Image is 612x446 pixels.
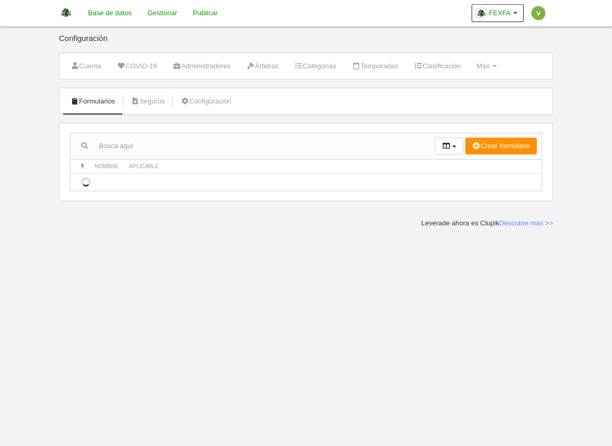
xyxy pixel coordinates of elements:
[111,58,162,74] a: COVID-19
[59,34,553,53] div: Configuración
[346,58,404,74] a: Temporadas
[532,6,545,20] img: c2l6ZT0zMHgzMCZmcz05JnRleHQ9ViZiZz03Y2IzNDI%3D.png
[70,138,435,154] input: Busca aquí
[129,163,159,169] span: Aplicable
[477,62,490,70] span: Más
[476,8,486,18] img: Oaqtn4kMtXxC.30x30.jpg
[241,58,284,74] a: Árbitros
[421,219,553,228] div: Leverade ahora es Clupik
[125,94,171,109] a: Seguros
[489,8,511,18] span: FEXFA
[65,58,107,74] a: Cuenta
[167,58,236,74] a: Administradores
[471,58,503,74] a: Más
[65,94,121,109] a: Formularios
[472,4,524,22] a: FEXFA
[175,94,237,109] a: Configuración
[499,219,553,227] a: Descubre más >>
[289,58,342,74] a: Categorías
[465,138,537,154] button: Crear formulario
[95,163,119,169] span: Nombre
[59,6,72,19] img: FEXFA
[408,58,466,74] a: Clasificación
